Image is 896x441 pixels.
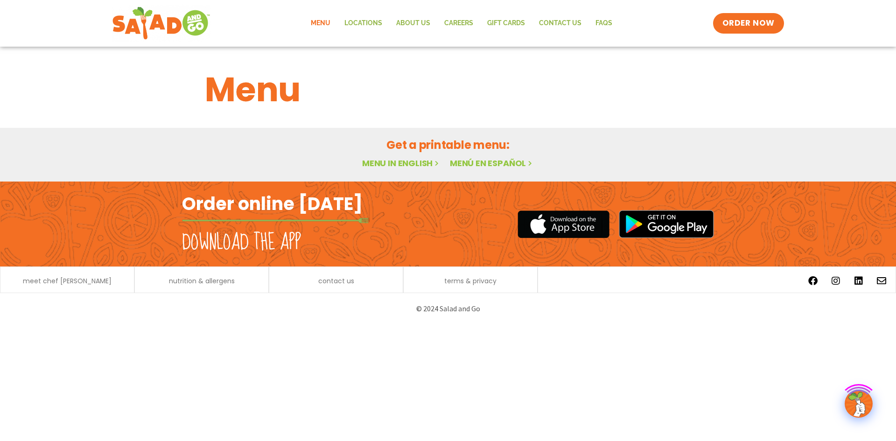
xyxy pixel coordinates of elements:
[713,13,784,34] a: ORDER NOW
[304,13,337,34] a: Menu
[450,157,534,169] a: Menú en español
[362,157,441,169] a: Menu in English
[437,13,480,34] a: Careers
[112,5,210,42] img: new-SAG-logo-768×292
[169,278,235,284] a: nutrition & allergens
[182,230,301,256] h2: Download the app
[722,18,775,29] span: ORDER NOW
[205,64,691,115] h1: Menu
[304,13,619,34] nav: Menu
[619,210,714,238] img: google_play
[389,13,437,34] a: About Us
[532,13,588,34] a: Contact Us
[23,278,112,284] a: meet chef [PERSON_NAME]
[444,278,497,284] a: terms & privacy
[182,192,363,215] h2: Order online [DATE]
[182,218,369,223] img: fork
[205,137,691,153] h2: Get a printable menu:
[480,13,532,34] a: GIFT CARDS
[318,278,354,284] a: contact us
[187,302,709,315] p: © 2024 Salad and Go
[518,209,609,239] img: appstore
[337,13,389,34] a: Locations
[588,13,619,34] a: FAQs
